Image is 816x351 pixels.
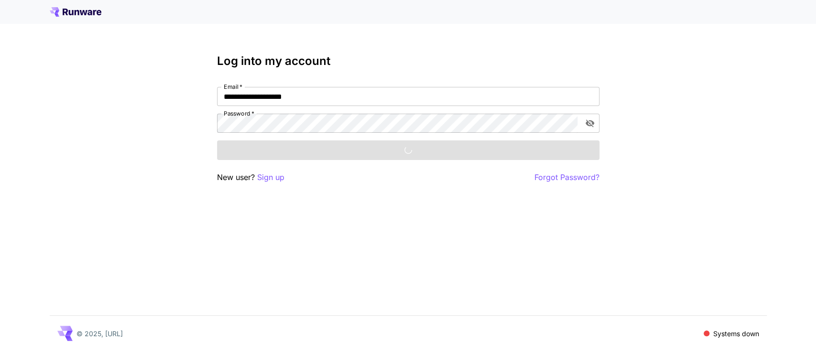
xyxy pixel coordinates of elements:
button: Forgot Password? [534,171,599,183]
p: New user? [217,171,284,183]
button: toggle password visibility [581,115,598,132]
label: Email [224,83,242,91]
h3: Log into my account [217,54,599,68]
label: Password [224,109,254,117]
p: Systems down [713,329,759,339]
p: © 2025, [URL] [76,329,123,339]
button: Sign up [257,171,284,183]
